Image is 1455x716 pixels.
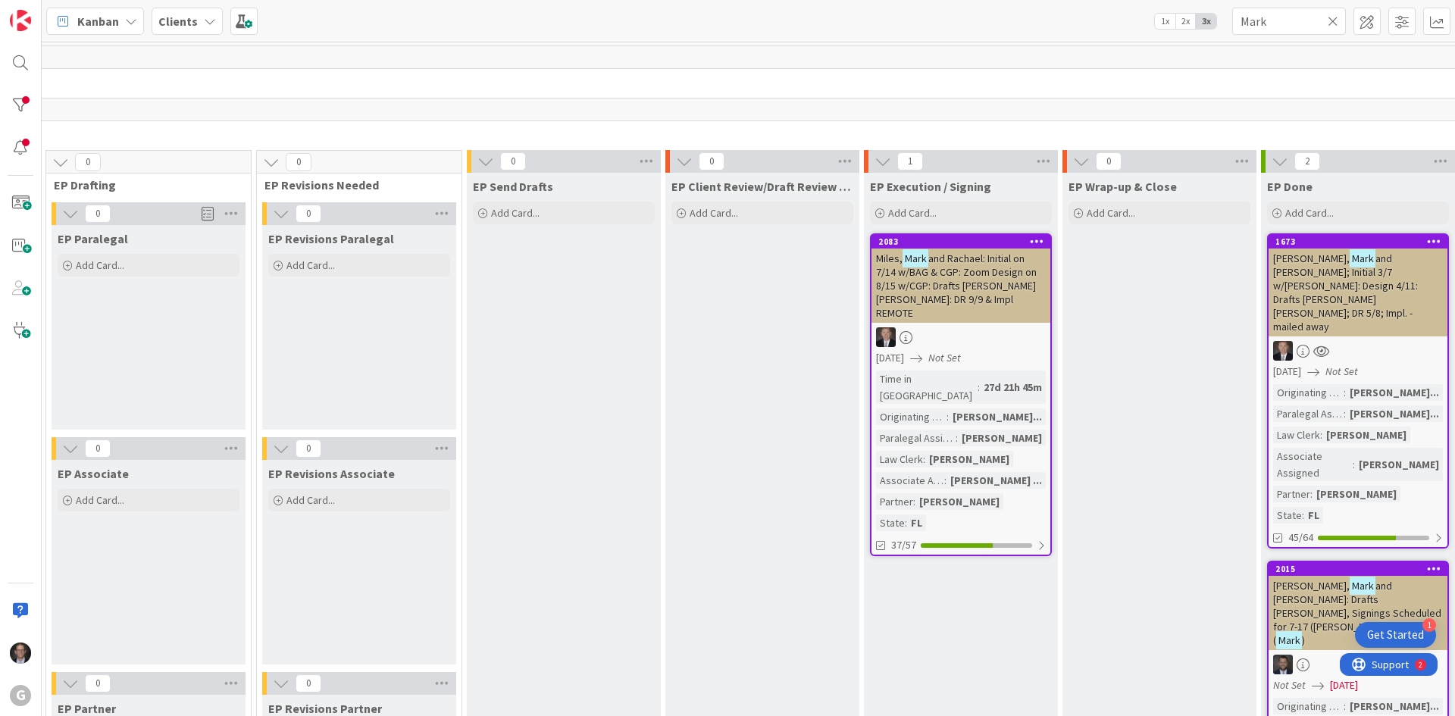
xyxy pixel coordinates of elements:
span: 2 [1294,152,1320,170]
span: : [944,472,947,489]
i: Not Set [928,351,961,364]
span: EP Revisions Paralegal [268,231,394,246]
div: BG [1269,341,1447,361]
span: and [PERSON_NAME]: Drafts [PERSON_NAME], Signings Scheduled for 7-17 ([PERSON_NAME]) and 7-18 ( [1273,579,1441,647]
div: 2015 [1269,562,1447,576]
span: Add Card... [286,493,335,507]
div: 27d 21h 45m [980,379,1046,396]
span: : [913,493,915,510]
span: Add Card... [76,258,124,272]
span: EP Done [1267,179,1313,194]
span: 0 [296,205,321,223]
div: 1673[PERSON_NAME],Markand [PERSON_NAME]; Initial 3/7 w/[PERSON_NAME]: Design 4/11: Drafts [PERSON... [1269,235,1447,336]
span: 0 [286,153,311,171]
span: and Rachael: Initial on 7/14 w/BAG & CGP: Zoom Design on 8/15 w/CGP: Drafts [PERSON_NAME] [PERSON... [876,252,1037,320]
span: : [1310,486,1313,502]
div: [PERSON_NAME]... [1346,405,1443,422]
div: 2 [79,6,83,18]
div: Associate Assigned [876,472,944,489]
span: : [1353,456,1355,473]
div: 1673 [1269,235,1447,249]
div: JW [1269,655,1447,674]
div: Associate Assigned [1273,448,1353,481]
div: [PERSON_NAME] [958,430,1046,446]
mark: Mark [903,249,928,267]
span: EP Paralegal [58,231,128,246]
i: Not Set [1273,678,1306,692]
span: EP Revisions Associate [268,466,395,481]
span: : [923,451,925,467]
span: 1 [897,152,923,170]
span: 0 [699,152,724,170]
span: EP Execution / Signing [870,179,991,194]
span: : [1344,405,1346,422]
div: Law Clerk [876,451,923,467]
div: 2083 [871,235,1050,249]
span: Support [32,2,69,20]
span: [DATE] [1330,677,1358,693]
div: Paralegal Assigned [876,430,956,446]
div: State [876,514,905,531]
span: Miles, [876,252,903,265]
div: Law Clerk [1273,427,1320,443]
i: Not Set [1325,364,1358,378]
span: EP Associate [58,466,129,481]
div: [PERSON_NAME]... [949,408,1046,425]
div: 2015 [1275,564,1447,574]
span: [DATE] [876,350,904,366]
span: Add Card... [690,206,738,220]
span: 0 [75,153,101,171]
div: State [1273,507,1302,524]
div: Time in [GEOGRAPHIC_DATA] [876,371,978,404]
span: 0 [85,205,111,223]
div: [PERSON_NAME] [915,493,1003,510]
span: 3x [1196,14,1216,29]
span: : [1344,384,1346,401]
span: 0 [296,674,321,693]
span: 0 [296,439,321,458]
span: EP Drafting [54,177,232,192]
div: 1 [1422,618,1436,632]
div: Originating Attorney [876,408,947,425]
span: 45/64 [1288,530,1313,546]
span: 2x [1175,14,1196,29]
div: [PERSON_NAME] [1313,486,1400,502]
span: : [1344,698,1346,714]
span: 37/57 [891,537,916,553]
span: ) [1302,633,1305,647]
div: Partner [876,493,913,510]
span: EP Send Drafts [473,179,553,194]
span: : [905,514,907,531]
div: G [10,685,31,706]
span: EP Revisions Needed [264,177,443,192]
span: EP Partner [58,701,116,716]
div: Partner [1273,486,1310,502]
mark: Mark [1276,631,1302,649]
div: Originating Attorney [1273,698,1344,714]
div: 1673 [1275,236,1447,247]
span: [PERSON_NAME], [1273,579,1350,592]
div: [PERSON_NAME] [1322,427,1410,443]
div: 2083Miles,Markand Rachael: Initial on 7/14 w/BAG & CGP: Zoom Design on 8/15 w/CGP: Drafts [PERSON... [871,235,1050,323]
div: [PERSON_NAME] [925,451,1013,467]
span: Add Card... [76,493,124,507]
div: Get Started [1367,627,1424,643]
span: [DATE] [1273,364,1301,380]
div: [PERSON_NAME] ... [947,472,1046,489]
img: JT [10,643,31,664]
span: : [947,408,949,425]
span: : [978,379,980,396]
span: : [956,430,958,446]
div: Originating Attorney [1273,384,1344,401]
span: Add Card... [1285,206,1334,220]
span: Add Card... [286,258,335,272]
div: Paralegal Assigned [1273,405,1344,422]
div: [PERSON_NAME]... [1346,384,1443,401]
span: and [PERSON_NAME]; Initial 3/7 w/[PERSON_NAME]: Design 4/11: Drafts [PERSON_NAME] [PERSON_NAME]; ... [1273,252,1418,333]
div: Open Get Started checklist, remaining modules: 1 [1355,622,1436,648]
img: Visit kanbanzone.com [10,10,31,31]
span: Add Card... [888,206,937,220]
div: FL [1304,507,1323,524]
span: EP Wrap-up & Close [1069,179,1177,194]
div: [PERSON_NAME]... [1346,698,1443,714]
